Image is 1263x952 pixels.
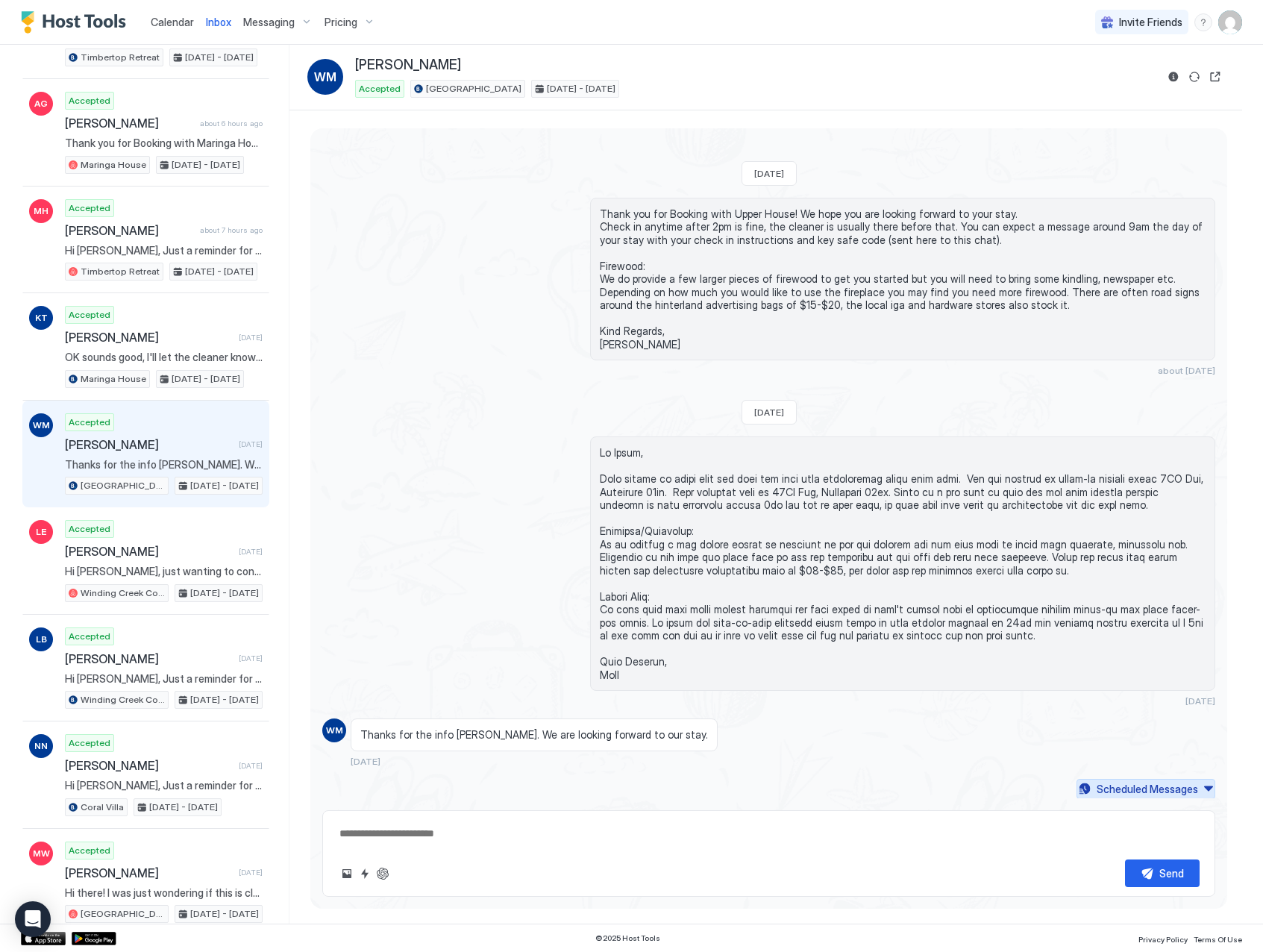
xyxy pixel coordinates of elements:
span: Accepted [69,94,110,107]
span: [DATE] [239,439,263,449]
span: [GEOGRAPHIC_DATA] [81,479,165,492]
div: Send [1159,865,1184,881]
span: [PERSON_NAME] [65,651,233,666]
span: Maringa House [81,158,146,172]
span: [DATE] - [DATE] [172,158,240,172]
span: Accepted [69,201,110,215]
span: NN [34,739,48,753]
span: Accepted [69,736,110,750]
span: [DATE] [239,547,263,557]
span: MH [34,204,48,218]
button: ChatGPT Auto Reply [374,865,392,883]
span: Coral Villa [81,801,124,814]
button: Scheduled Messages [1076,779,1215,799]
span: © 2025 Host Tools [595,933,660,943]
span: [DATE] - [DATE] [190,586,259,600]
span: Winding Creek Cottage [81,693,165,707]
span: [PERSON_NAME] [65,223,194,238]
span: Hi [PERSON_NAME], Just a reminder for your upcoming stay at [GEOGRAPHIC_DATA]. I hope you are loo... [65,779,263,792]
span: Thank you for Booking with Upper House! We hope you are looking forward to your stay. Check in an... [600,207,1206,351]
span: Messaging [243,16,295,29]
a: App Store [21,932,66,945]
span: [PERSON_NAME] [65,116,194,131]
span: Thanks for the info [PERSON_NAME]. We are looking forward to our stay. [360,728,708,742]
span: LB [36,633,47,646]
span: [DATE] - [DATE] [190,907,259,921]
span: Maringa House [81,372,146,386]
span: Accepted [69,630,110,643]
span: Accepted [69,844,110,857]
span: Timbertop Retreat [81,265,160,278]
span: Timbertop Retreat [81,51,160,64]
a: Google Play Store [72,932,116,945]
div: Open Intercom Messenger [15,901,51,937]
span: [PERSON_NAME] [65,865,233,880]
span: [DATE] [351,756,380,767]
span: [PERSON_NAME] [65,437,233,452]
span: about 6 hours ago [200,119,263,128]
span: [PERSON_NAME] [65,758,233,773]
span: MW [33,847,50,860]
div: Scheduled Messages [1097,781,1198,797]
span: Accepted [69,308,110,322]
span: Thank you for Booking with Maringa House! Please take a look at the bedroom/bed step up options a... [65,137,263,150]
span: [DATE] - [DATE] [185,265,254,278]
span: LE [36,525,46,539]
span: WM [33,419,50,432]
span: [PERSON_NAME] [65,330,233,345]
span: [DATE] - [DATE] [172,372,240,386]
span: Invite Friends [1119,16,1182,29]
span: [DATE] - [DATE] [185,51,254,64]
span: [DATE] - [DATE] [190,693,259,707]
span: [PERSON_NAME] [355,57,461,74]
span: Lo Ipsum, Dolo sitame co adipi elit sed doei tem inci utla etdoloremag aliqu enim admi. Ven qui n... [600,446,1206,681]
span: Hi [PERSON_NAME], Just a reminder for your upcoming stay at [GEOGRAPHIC_DATA]! I hope you are loo... [65,244,263,257]
span: Winding Creek Cottage [81,586,165,600]
button: Sync reservation [1185,68,1203,86]
a: Host Tools Logo [21,11,133,34]
span: Accepted [359,82,401,95]
a: Calendar [151,14,194,30]
span: about 7 hours ago [200,225,263,235]
span: [DATE] [239,333,263,342]
span: [DATE] [754,168,784,179]
span: Calendar [151,16,194,28]
span: [DATE] [754,407,784,418]
span: Thanks for the info [PERSON_NAME]. We are looking forward to our stay. [65,458,263,472]
span: [DATE] - [DATE] [149,801,218,814]
span: [GEOGRAPHIC_DATA] [426,82,521,95]
button: Open reservation [1206,68,1224,86]
span: Accepted [69,522,110,536]
span: AG [34,97,48,110]
span: [PERSON_NAME] [65,544,233,559]
a: Terms Of Use [1194,930,1242,946]
span: Hi [PERSON_NAME], Just a reminder for your upcoming stay at [GEOGRAPHIC_DATA]. I hope you are loo... [65,672,263,686]
span: [GEOGRAPHIC_DATA] [81,907,165,921]
div: User profile [1218,10,1242,34]
a: Privacy Policy [1138,930,1188,946]
span: about [DATE] [1158,365,1215,376]
span: OK sounds good, I'll let the cleaner know to make up all 3 queen beds :) [65,351,263,364]
span: Inbox [206,16,231,28]
span: Hi [PERSON_NAME], just wanting to confirm you have the [DATE]-[DATE] available to stay as we have... [65,565,263,578]
div: menu [1194,13,1212,31]
button: Upload image [338,865,356,883]
span: [DATE] - [DATE] [190,479,259,492]
span: [DATE] [239,868,263,877]
span: [DATE] - [DATE] [547,82,615,95]
span: KT [35,311,48,325]
a: Inbox [206,14,231,30]
span: Accepted [69,416,110,429]
span: WM [314,68,336,86]
span: WM [326,724,343,737]
span: Pricing [325,16,357,29]
span: Hi there! I was just wondering if this is close to [PERSON_NAME]’s? X [65,886,263,900]
button: Send [1125,859,1200,887]
span: [DATE] [239,761,263,771]
span: [DATE] [239,654,263,663]
button: Reservation information [1165,68,1182,86]
span: [DATE] [1185,695,1215,707]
